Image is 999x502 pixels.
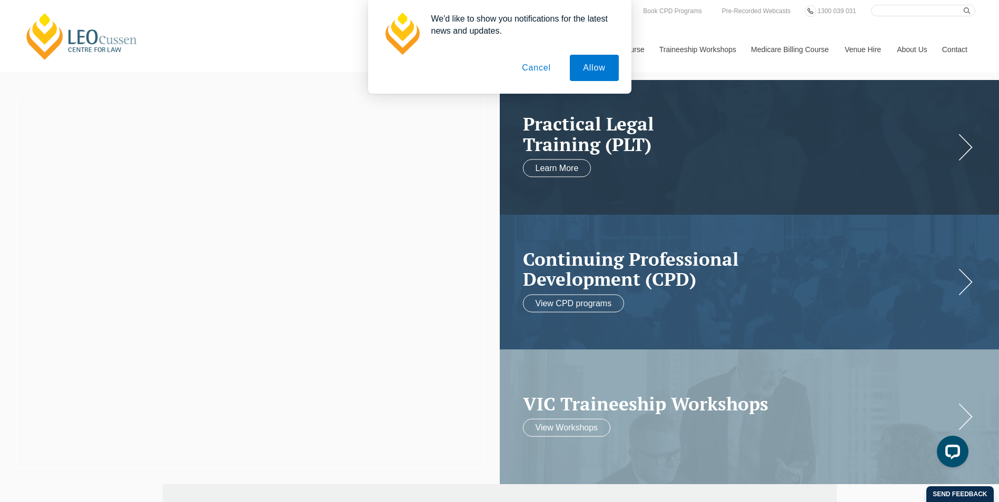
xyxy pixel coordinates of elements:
a: Practical LegalTraining (PLT) [523,114,955,154]
button: Allow [570,55,618,81]
img: notification icon [381,13,423,55]
div: We'd like to show you notifications for the latest news and updates. [423,13,619,37]
a: VIC Traineeship Workshops [523,393,955,414]
iframe: LiveChat chat widget [928,431,973,476]
a: View Workshops [523,419,611,437]
a: Learn More [523,159,591,177]
h2: Practical Legal Training (PLT) [523,114,955,154]
h2: Continuing Professional Development (CPD) [523,248,955,289]
button: Cancel [509,55,564,81]
a: View CPD programs [523,294,625,312]
a: Continuing ProfessionalDevelopment (CPD) [523,248,955,289]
